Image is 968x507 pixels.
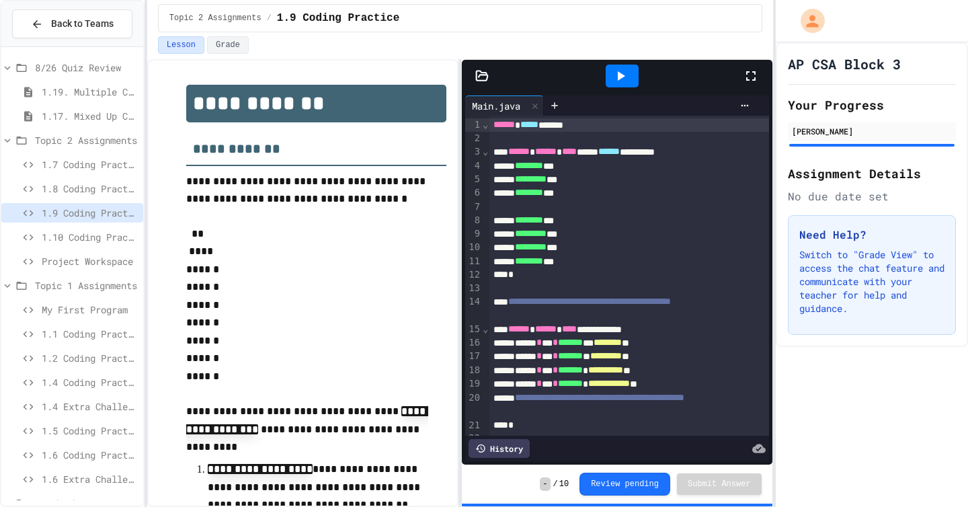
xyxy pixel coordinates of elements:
[465,145,482,159] div: 3
[465,350,482,363] div: 17
[465,295,482,323] div: 14
[169,13,261,24] span: Topic 2 Assignments
[465,364,482,377] div: 18
[788,54,901,73] h1: AP CSA Block 3
[482,119,489,130] span: Fold line
[465,255,482,268] div: 11
[465,391,482,419] div: 20
[579,473,670,496] button: Review pending
[482,146,489,157] span: Fold line
[465,336,482,350] div: 16
[465,200,482,214] div: 7
[277,10,399,26] span: 1.9 Coding Practice
[465,186,482,200] div: 6
[799,227,944,243] h3: Need Help?
[465,377,482,391] div: 19
[788,164,956,183] h2: Assignment Details
[559,479,569,490] span: 10
[465,173,482,186] div: 5
[688,479,751,490] span: Submit Answer
[42,327,138,341] span: 1.1 Coding Practice
[540,477,550,491] span: -
[465,282,482,295] div: 13
[42,230,138,244] span: 1.10 Coding Practice
[42,351,138,365] span: 1.2 Coding Practice
[469,439,530,458] div: History
[788,95,956,114] h2: Your Progress
[677,473,762,495] button: Submit Answer
[35,278,138,292] span: Topic 1 Assignments
[482,323,489,334] span: Fold line
[465,95,544,116] div: Main.java
[51,17,114,31] span: Back to Teams
[553,479,558,490] span: /
[465,118,482,132] div: 1
[42,424,138,438] span: 1.5 Coding Practice
[42,206,138,220] span: 1.9 Coding Practice
[465,132,482,145] div: 2
[465,159,482,173] div: 4
[465,241,482,254] div: 10
[787,5,828,36] div: My Account
[12,9,132,38] button: Back to Teams
[158,36,204,54] button: Lesson
[465,99,527,113] div: Main.java
[42,109,138,123] span: 1.17. Mixed Up Code Practice 1.1-1.6
[35,61,138,75] span: 8/26 Quiz Review
[42,472,138,486] span: 1.6 Extra Challenge Problem
[42,85,138,99] span: 1.19. Multiple Choice Exercises for Unit 1a (1.1-1.6)
[42,182,138,196] span: 1.8 Coding Practice
[465,432,482,445] div: 22
[42,399,138,414] span: 1.4 Extra Challenge Problem
[42,375,138,389] span: 1.4 Coding Practice
[788,188,956,204] div: No due date set
[267,13,272,24] span: /
[465,227,482,241] div: 9
[207,36,249,54] button: Grade
[42,448,138,462] span: 1.6 Coding Practice
[792,125,952,137] div: [PERSON_NAME]
[42,254,138,268] span: Project Workspace
[465,419,482,432] div: 21
[465,214,482,227] div: 8
[465,268,482,282] div: 12
[35,133,138,147] span: Topic 2 Assignments
[42,157,138,171] span: 1.7 Coding Practice
[465,323,482,336] div: 15
[42,303,138,317] span: My First Program
[799,248,944,315] p: Switch to "Grade View" to access the chat feature and communicate with your teacher for help and ...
